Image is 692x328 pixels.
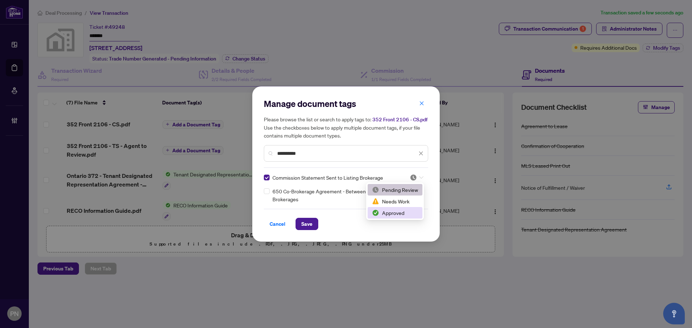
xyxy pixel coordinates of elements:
span: Pending Review [410,174,423,181]
div: Pending Review [368,184,422,196]
div: Needs Work [372,197,418,205]
img: status [410,174,417,181]
h5: Please browse the list or search to apply tags to: Use the checkboxes below to apply multiple doc... [264,115,428,139]
div: Pending Review [372,186,418,194]
span: Cancel [270,218,285,230]
img: status [372,186,379,193]
button: Save [296,218,318,230]
img: status [372,198,379,205]
button: Open asap [663,303,685,324]
img: status [372,209,379,216]
h2: Manage document tags [264,98,428,109]
span: close [419,101,424,106]
div: Approved [372,209,418,217]
span: Save [301,218,312,230]
span: 650 Co-Brokerage Agreement - Between Multiple Listing Brokerages [272,187,424,203]
span: Commission Statement Sent to Listing Brokerage [272,174,383,181]
div: Needs Work [368,196,422,207]
span: 352 Front 2106 - CS.pdf [372,116,427,123]
span: close [418,151,423,156]
div: Approved [368,207,422,219]
button: Cancel [264,218,291,230]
